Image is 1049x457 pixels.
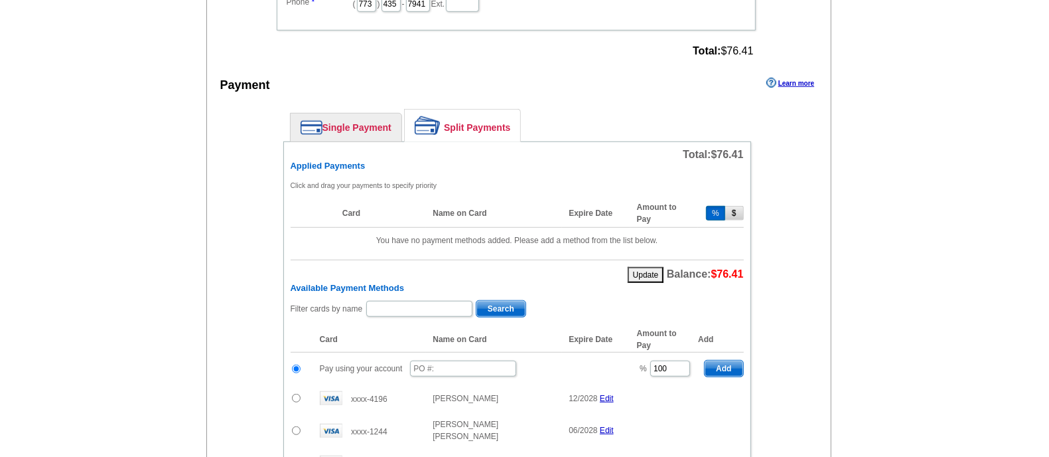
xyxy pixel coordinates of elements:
span: Add [705,361,742,377]
th: Add [698,327,743,353]
button: Add [704,360,743,377]
span: Balance: [667,268,744,280]
th: Name on Card [426,199,562,228]
button: % [706,206,725,221]
input: PO #: [410,361,516,377]
span: Search [476,301,525,317]
span: $76.41 [711,268,744,280]
th: Amount to Pay [630,327,698,353]
strong: Total: [693,45,721,56]
img: single-payment.png [301,120,322,135]
img: split-payment.png [415,116,441,135]
span: $76.41 [693,45,753,57]
img: visa.gif [320,391,342,405]
span: [PERSON_NAME] [PERSON_NAME] [433,420,498,441]
button: Search [476,300,526,318]
th: Name on Card [426,327,562,353]
a: Split Payments [405,110,520,141]
th: Card [313,327,427,353]
button: $ [725,206,744,221]
img: visa.gif [320,424,342,438]
th: Card [336,199,427,228]
span: xxxx-1244 [351,427,387,436]
p: Click and drag your payments to specify priority [291,179,744,191]
th: Expire Date [562,199,630,228]
span: xxxx-4196 [351,395,387,404]
a: Edit [600,426,614,435]
th: Expire Date [562,327,630,353]
span: Pay using your account [320,364,403,373]
iframe: LiveChat chat widget [784,148,1049,457]
span: [PERSON_NAME] [433,394,498,403]
a: Learn more [766,78,814,88]
div: Payment [220,76,270,94]
span: 12/2028 [569,394,597,403]
a: Single Payment [291,114,401,141]
button: Update [628,267,664,283]
span: 06/2028 [569,426,597,435]
h6: Available Payment Methods [291,283,744,294]
span: Total: [683,149,743,160]
h6: Applied Payments [291,161,744,171]
th: Amount to Pay [630,199,698,228]
a: Edit [600,394,614,403]
span: % [640,364,647,373]
td: You have no payment methods added. Please add a method from the list below. [291,227,744,253]
span: $76.41 [711,149,744,160]
label: Filter cards by name [291,303,363,315]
